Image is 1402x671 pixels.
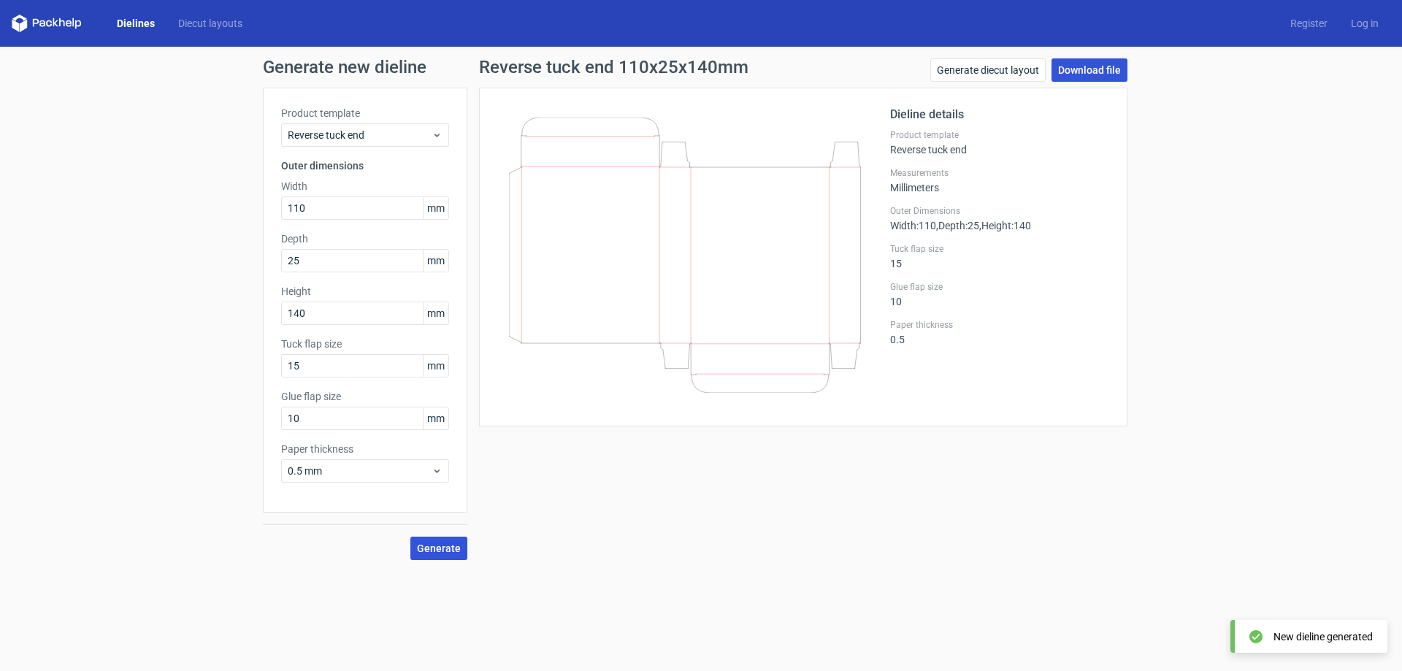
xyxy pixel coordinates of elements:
a: Generate diecut layout [930,58,1046,82]
label: Height [281,284,449,299]
a: Download file [1051,58,1127,82]
label: Measurements [890,167,1109,179]
span: mm [423,250,448,272]
div: 15 [890,243,1109,269]
label: Glue flap size [281,389,449,404]
button: Generate [410,537,467,560]
span: mm [423,197,448,219]
label: Outer Dimensions [890,205,1109,217]
a: Log in [1339,16,1390,31]
span: , Depth : 25 [936,220,979,231]
a: Dielines [105,16,166,31]
label: Glue flap size [890,281,1109,293]
label: Tuck flap size [281,337,449,351]
span: mm [423,355,448,377]
span: 0.5 mm [288,464,432,478]
label: Product template [281,106,449,120]
span: , Height : 140 [979,220,1031,231]
label: Depth [281,231,449,246]
span: Generate [417,543,461,553]
a: Register [1279,16,1339,31]
div: 10 [890,281,1109,307]
label: Paper thickness [281,442,449,456]
div: New dieline generated [1273,629,1373,644]
div: Millimeters [890,167,1109,193]
label: Paper thickness [890,319,1109,331]
span: Width : 110 [890,220,936,231]
div: 0.5 [890,319,1109,345]
label: Tuck flap size [890,243,1109,255]
span: mm [423,407,448,429]
div: Reverse tuck end [890,129,1109,156]
label: Width [281,179,449,193]
h2: Dieline details [890,106,1109,123]
span: Reverse tuck end [288,128,432,142]
span: mm [423,302,448,324]
h1: Reverse tuck end 110x25x140mm [479,58,748,76]
label: Product template [890,129,1109,141]
h1: Generate new dieline [263,58,1139,76]
h3: Outer dimensions [281,158,449,173]
a: Diecut layouts [166,16,254,31]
